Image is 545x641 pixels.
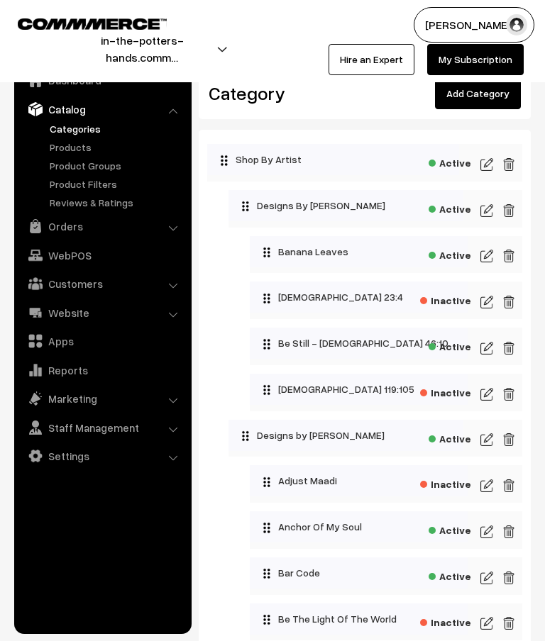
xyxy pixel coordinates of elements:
[502,477,515,494] img: edit
[263,614,271,625] img: drag
[241,201,250,212] img: drag
[429,428,471,446] span: Active
[502,523,515,540] img: edit
[46,121,187,136] a: Categories
[263,522,271,533] img: drag
[502,569,515,586] img: edit
[480,477,493,494] img: edit
[429,199,471,216] span: Active
[480,294,493,311] img: edit
[263,293,271,304] img: drag
[263,384,271,396] img: drag
[250,603,468,635] div: Be The Light Of The World
[229,190,463,221] div: Designs By [PERSON_NAME]
[420,382,471,400] span: Inactive
[502,431,515,448] img: edit
[18,357,187,383] a: Reports
[220,155,229,166] img: drag
[480,156,493,173] img: edit
[502,340,515,357] img: edit
[429,336,471,354] span: Active
[18,443,187,469] a: Settings
[263,476,271,488] img: drag
[502,386,515,403] img: edit
[250,236,468,267] div: Banana Leaves
[229,190,243,217] button: Collapse
[207,144,221,171] button: Collapse
[502,247,515,264] img: edit
[250,374,468,405] div: [DEMOGRAPHIC_DATA] 119:105
[18,300,187,325] a: Website
[229,420,463,451] div: Designs by [PERSON_NAME]
[18,386,187,411] a: Marketing
[18,415,187,440] a: Staff Management
[329,44,414,75] a: Hire an Expert
[502,202,515,219] img: edit
[46,158,187,173] a: Product Groups
[480,247,493,264] img: edit
[502,156,515,173] img: edit
[46,140,187,155] a: Products
[46,195,187,210] a: Reviews & Ratings
[427,44,524,75] a: My Subscription
[429,152,471,170] span: Active
[18,14,142,31] a: COMMMERCE
[502,615,515,632] img: edit
[18,96,187,122] a: Catalog
[18,271,187,296] a: Customers
[207,144,459,175] div: Shop By Artist
[263,568,271,579] img: drag
[241,430,250,442] img: drag
[229,420,243,447] button: Collapse
[250,465,468,496] div: Adjust Maadi
[250,557,468,589] div: Bar Code
[414,7,534,43] button: [PERSON_NAME]…
[435,78,521,109] a: Add Category
[480,431,493,448] img: edit
[480,615,493,632] img: edit
[18,328,187,354] a: Apps
[506,14,527,35] img: user
[18,213,187,239] a: Orders
[250,282,468,313] div: [DEMOGRAPHIC_DATA] 23:4
[46,177,187,191] a: Product Filters
[263,247,271,258] img: drag
[480,523,493,540] img: edit
[18,243,187,268] a: WebPOS
[480,202,493,219] img: edit
[420,474,471,491] span: Inactive
[263,338,271,350] img: drag
[480,386,493,403] img: edit
[18,18,167,29] img: COMMMERCE
[502,294,515,311] img: edit
[420,290,471,308] span: Inactive
[429,520,471,537] span: Active
[420,612,471,630] span: Inactive
[209,82,354,104] h2: Category
[250,328,468,359] div: Be Still - [DEMOGRAPHIC_DATA] 46:10
[22,31,262,67] button: in-the-potters-hands.comm…
[480,340,493,357] img: edit
[429,245,471,262] span: Active
[250,511,468,542] div: Anchor Of My Soul
[480,569,493,586] img: edit
[429,566,471,584] span: Active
